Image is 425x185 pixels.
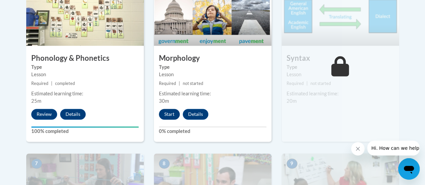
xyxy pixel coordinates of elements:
[31,71,139,78] div: Lesson
[287,63,394,71] label: Type
[159,81,176,86] span: Required
[179,81,180,86] span: |
[159,71,266,78] div: Lesson
[306,81,308,86] span: |
[159,158,170,169] span: 8
[159,63,266,71] label: Type
[4,5,54,10] span: Hi. How can we help?
[287,98,297,104] span: 20m
[282,53,399,63] h3: Syntax
[26,53,144,63] h3: Phonology & Phonetics
[367,141,420,155] iframe: Message from company
[159,90,266,97] div: Estimated learning time:
[159,109,180,120] button: Start
[159,128,266,135] label: 0% completed
[31,109,57,120] button: Review
[31,126,139,128] div: Your progress
[398,158,420,180] iframe: Button to launch messaging window
[31,98,41,104] span: 25m
[351,142,365,155] iframe: Close message
[287,81,304,86] span: Required
[31,128,139,135] label: 100% completed
[183,109,208,120] button: Details
[287,90,394,97] div: Estimated learning time:
[159,98,169,104] span: 30m
[60,109,86,120] button: Details
[31,158,42,169] span: 7
[51,81,52,86] span: |
[287,158,297,169] span: 9
[31,63,139,71] label: Type
[154,53,271,63] h3: Morphology
[31,90,139,97] div: Estimated learning time:
[183,81,203,86] span: not started
[31,81,48,86] span: Required
[287,71,394,78] div: Lesson
[55,81,75,86] span: completed
[310,81,331,86] span: not started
